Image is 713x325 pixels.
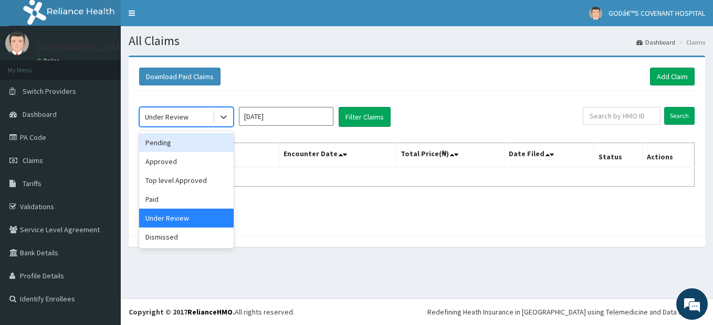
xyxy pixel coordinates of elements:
div: Chat with us now [55,59,176,72]
div: Redefining Heath Insurance in [GEOGRAPHIC_DATA] using Telemedicine and Data Science! [427,307,705,317]
a: Online [37,57,62,64]
span: GODâ€™S COVENANT HOSPITAL [609,8,705,18]
div: Dismissed [139,227,234,246]
th: Actions [642,143,694,167]
a: RelianceHMO [187,307,233,317]
div: Approved [139,152,234,171]
div: Top level Approved [139,171,234,190]
span: Dashboard [23,110,57,119]
img: User Image [589,7,602,20]
span: Switch Providers [23,86,76,96]
th: Total Price(₦) [396,143,504,167]
footer: All rights reserved. [121,298,713,325]
img: User Image [5,31,29,55]
input: Search [664,107,695,125]
textarea: Type your message and hit 'Enter' [5,215,200,252]
h1: All Claims [129,34,705,48]
div: Paid [139,190,234,209]
th: Encounter Date [279,143,396,167]
button: Download Paid Claims [139,68,221,85]
div: Under Review [145,112,188,122]
th: Date Filed [505,143,594,167]
li: Claims [676,38,705,47]
input: Search by HMO ID [583,107,660,125]
div: Pending [139,133,234,152]
span: Tariffs [23,179,41,188]
input: Select Month and Year [239,107,333,126]
a: Add Claim [650,68,695,85]
th: Status [594,143,642,167]
strong: Copyright © 2017 . [129,307,235,317]
span: We're online! [61,96,145,202]
p: [DEMOGRAPHIC_DATA]’S [GEOGRAPHIC_DATA] [37,42,226,52]
span: Claims [23,156,43,165]
button: Filter Claims [339,107,391,127]
img: d_794563401_company_1708531726252_794563401 [19,52,43,79]
div: Under Review [139,209,234,227]
a: Dashboard [636,38,675,47]
div: Minimize live chat window [172,5,197,30]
